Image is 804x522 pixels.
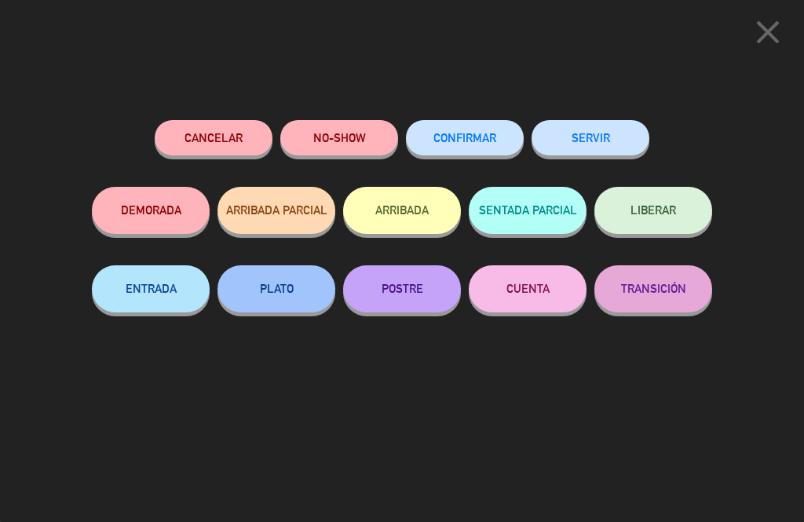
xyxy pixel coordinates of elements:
span: CONFIRMAR [433,131,496,144]
button: ENTRADA [92,265,210,312]
button: PLATO [217,265,335,312]
button: POSTRE [343,265,461,312]
button: ARRIBADA PARCIAL [217,187,335,234]
button: SERVIR [532,120,649,155]
button: SENTADA PARCIAL [469,187,587,234]
button: LIBERAR [594,187,712,234]
button: close [744,12,792,58]
button: CUENTA [469,265,587,312]
button: ARRIBADA [343,187,461,234]
span: LIBERAR [630,203,676,217]
span: ARRIBADA PARCIAL [226,203,327,217]
button: CONFIRMAR [406,120,524,155]
button: DEMORADA [92,187,210,234]
button: NO-SHOW [280,120,398,155]
button: TRANSICIÓN [594,265,712,312]
i: close [748,13,788,52]
button: Cancelar [155,120,272,155]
